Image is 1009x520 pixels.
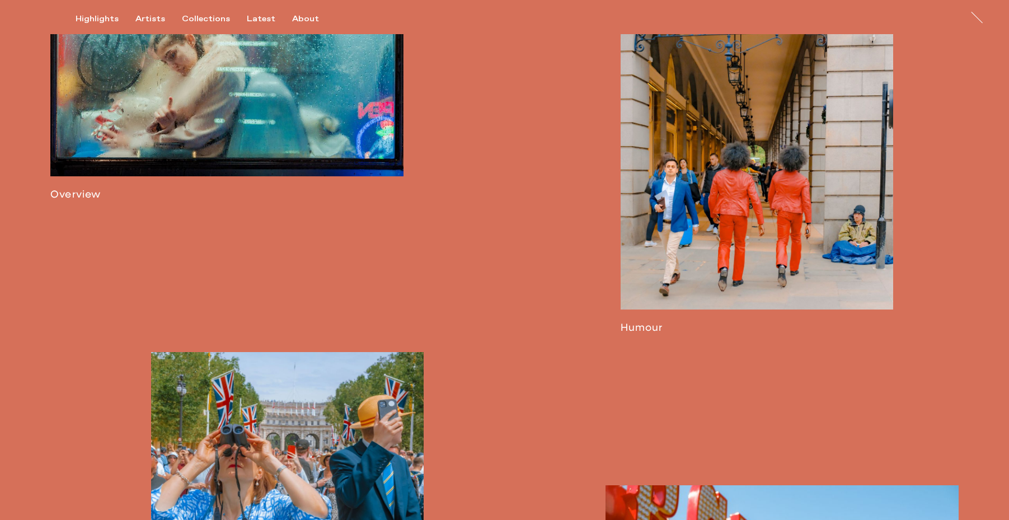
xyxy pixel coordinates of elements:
div: Collections [182,14,230,24]
div: Latest [247,14,275,24]
button: Highlights [76,14,135,24]
button: About [292,14,336,24]
div: Highlights [76,14,119,24]
button: Latest [247,14,292,24]
div: Artists [135,14,165,24]
button: Artists [135,14,182,24]
button: Collections [182,14,247,24]
div: About [292,14,319,24]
